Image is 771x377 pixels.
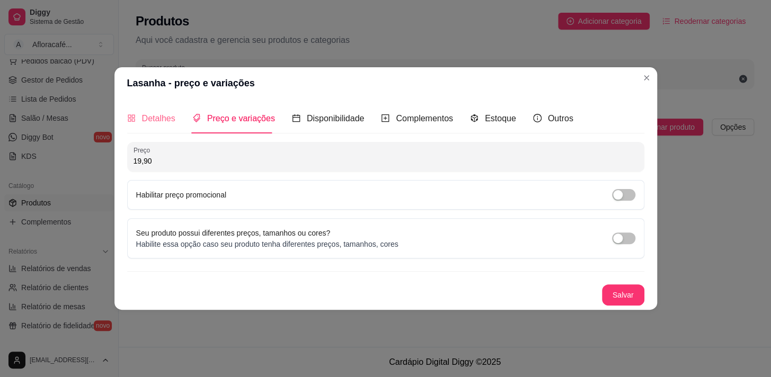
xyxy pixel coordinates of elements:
[192,114,201,122] span: tags
[127,114,136,122] span: appstore
[533,114,542,122] span: info-circle
[136,239,398,249] p: Habilite essa opção caso seu produto tenha diferentes preços, tamanhos, cores
[470,114,478,122] span: code-sandbox
[207,114,275,123] span: Preço e variações
[114,67,657,99] header: Lasanha - preço e variações
[142,114,175,123] span: Detalhes
[136,229,331,237] label: Seu produto possui diferentes preços, tamanhos ou cores?
[136,191,226,199] label: Habilitar preço promocional
[485,114,516,123] span: Estoque
[381,114,389,122] span: plus-square
[134,156,638,166] input: Preço
[292,114,300,122] span: calendar
[396,114,453,123] span: Complementos
[307,114,365,123] span: Disponibilidade
[638,69,655,86] button: Close
[548,114,573,123] span: Outros
[602,284,644,306] button: Salvar
[134,146,154,155] label: Preço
